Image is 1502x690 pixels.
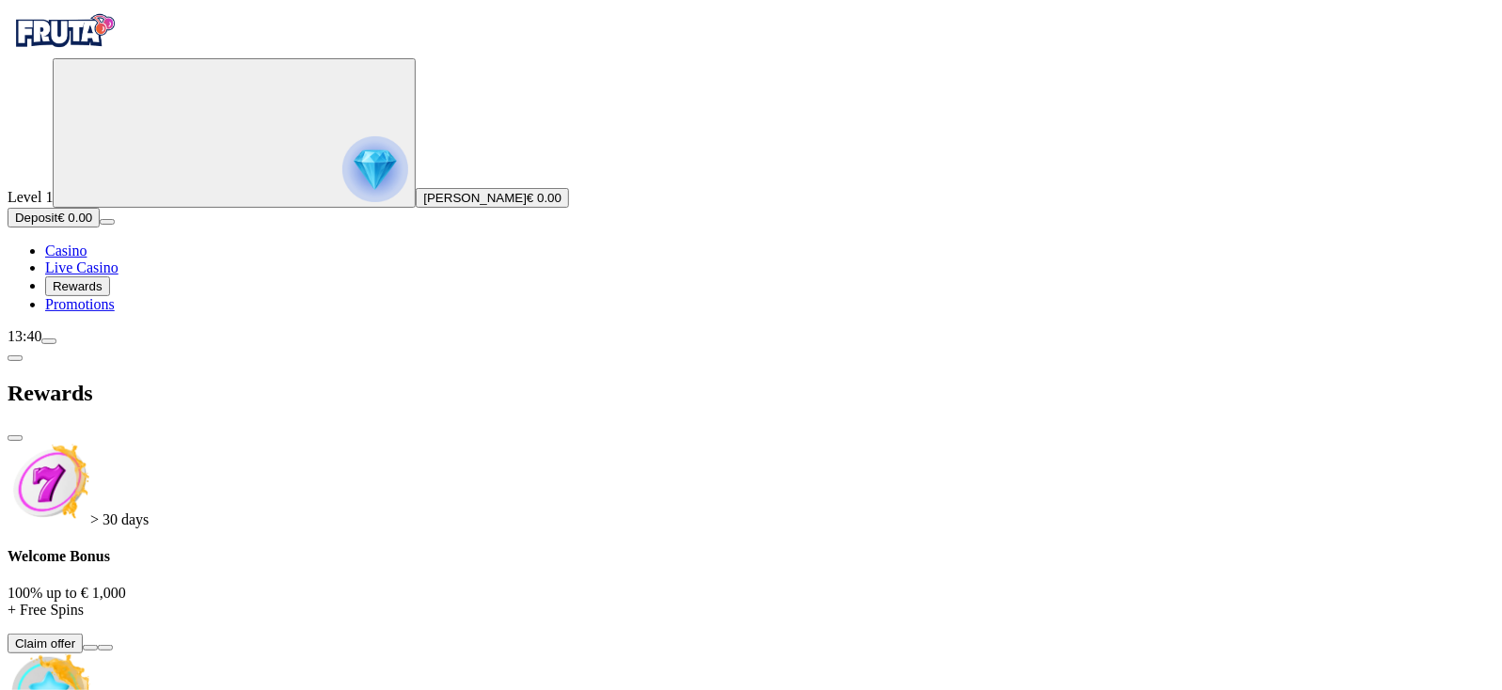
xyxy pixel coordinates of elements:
[8,41,120,57] a: Fruta
[527,191,561,205] span: € 0.00
[45,243,87,259] a: Casino
[90,511,149,527] span: countdown
[8,243,1494,313] nav: Main menu
[416,188,569,208] button: [PERSON_NAME]€ 0.00
[8,8,1494,313] nav: Primary
[15,636,75,651] span: Claim offer
[53,58,416,208] button: reward progress
[8,442,90,525] img: Welcome bonus icon
[423,191,527,205] span: [PERSON_NAME]
[8,208,100,227] button: Depositplus icon€ 0.00
[98,645,113,651] button: info
[41,338,56,344] button: menu
[8,8,120,55] img: Fruta
[53,279,103,293] span: Rewards
[100,219,115,225] button: menu
[8,381,1494,406] h2: Rewards
[8,585,1494,619] p: 100% up to € 1,000 + Free Spins
[45,296,115,312] a: Promotions
[8,189,53,205] span: Level 1
[8,634,83,653] button: Claim offer
[8,435,23,441] button: close
[15,211,57,225] span: Deposit
[45,259,119,275] a: Live Casino
[45,276,110,296] button: Rewards
[57,211,92,225] span: € 0.00
[8,548,1494,565] h4: Welcome Bonus
[8,355,23,361] button: chevron-left icon
[342,136,408,202] img: reward progress
[8,328,41,344] span: 13:40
